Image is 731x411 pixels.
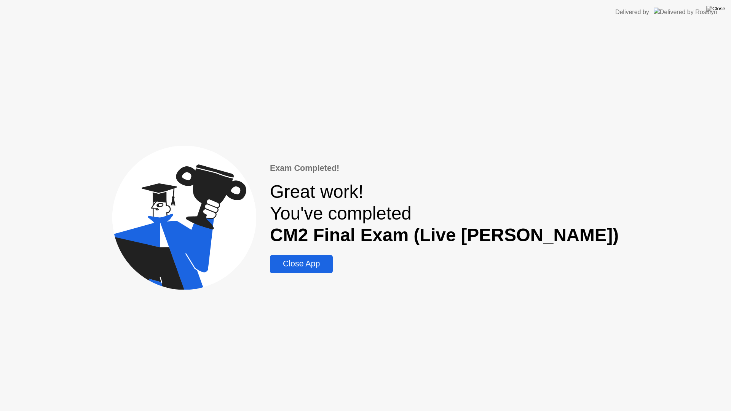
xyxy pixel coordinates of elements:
img: Delivered by Rosalyn [654,8,717,16]
b: CM2 Final Exam (Live [PERSON_NAME]) [270,225,619,245]
div: Exam Completed! [270,162,619,174]
div: Close App [272,259,330,269]
button: Close App [270,255,333,273]
img: Close [706,6,725,12]
div: Great work! You've completed [270,181,619,246]
div: Delivered by [615,8,649,17]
